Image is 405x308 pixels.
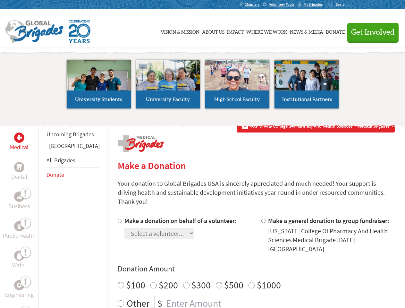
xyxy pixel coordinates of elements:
[46,131,94,138] a: Upcoming Brigades
[191,279,211,291] label: $300
[126,279,145,291] label: $100
[124,217,237,225] label: Make a donation on behalf of a volunteer:
[304,2,323,7] span: MyBrigades
[336,2,354,7] input: Search...
[12,251,26,270] a: WaterWater
[118,135,164,152] img: logo-medical.png
[3,221,36,240] a: Public HealthPublic Health
[14,192,24,202] div: Business
[75,97,122,102] span: University Students
[10,143,29,152] p: Medical
[159,279,178,291] label: $200
[161,15,199,47] a: Vision & Mission
[214,97,260,102] span: High School Faculty
[274,60,339,102] img: menu_brigades_submenu_4.jpg
[5,280,34,299] a: EngineeringEngineering
[118,179,395,206] p: Your donation to Global Brigades USA is sincerely appreciated and much needed! Your support is dr...
[8,192,30,211] a: BusinessBusiness
[274,60,339,108] a: Institutional Partners
[205,60,269,108] a: High School Faculty
[224,279,243,291] label: $500
[269,2,294,7] span: Volunteer Tools
[49,142,100,150] a: [GEOGRAPHIC_DATA]
[3,231,36,240] p: Public Health
[46,141,100,153] li: Panama
[347,23,399,41] button: Get Involved
[202,15,224,47] a: About Us
[46,168,100,182] li: Donate
[5,20,63,43] img: Global Brigades Logo
[8,202,30,211] p: Business
[282,97,332,102] span: Institutional Partners
[11,162,27,181] a: DentalDental
[46,157,75,164] a: All Brigades
[14,162,24,172] div: Dental
[146,97,190,102] span: University Faculty
[14,280,24,290] div: Engineering
[17,252,22,259] img: Water
[136,60,200,108] a: University Faculty
[46,153,100,168] li: All Brigades
[12,261,26,270] p: Water
[205,60,269,91] img: menu_brigades_submenu_3.jpg
[118,160,395,171] h2: Make a Donation
[118,264,395,274] h4: Donation Amount
[326,15,345,47] a: Donate
[14,133,24,143] div: Medical
[67,60,131,108] a: University Students
[69,20,90,43] img: Global Brigades Celebrating 20 Years
[5,290,34,299] p: Engineering
[17,283,22,288] img: Engineering
[17,194,22,199] img: Business
[11,172,27,181] p: Dental
[14,251,24,261] div: Water
[10,133,29,152] a: MedicalMedical
[46,171,64,178] a: Donate
[14,221,24,231] div: Public Health
[290,15,323,47] a: News & Media
[136,60,200,103] img: menu_brigades_submenu_2.jpg
[17,135,22,140] img: Medical
[245,2,259,7] span: Chapters
[268,227,395,253] div: [US_STATE] College Of Pharmacy And Health Sciences Medical Brigade [DATE] [GEOGRAPHIC_DATA]
[17,164,22,170] img: Dental
[246,15,287,47] a: Where We Work
[46,127,100,141] li: Upcoming Brigades
[67,60,131,102] img: menu_brigades_submenu_1.jpg
[257,279,281,291] label: $1000
[351,29,395,36] span: Get Involved
[268,217,389,225] label: Make a general donation to group fundraiser:
[17,223,22,229] img: Public Health
[227,15,244,47] a: Impact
